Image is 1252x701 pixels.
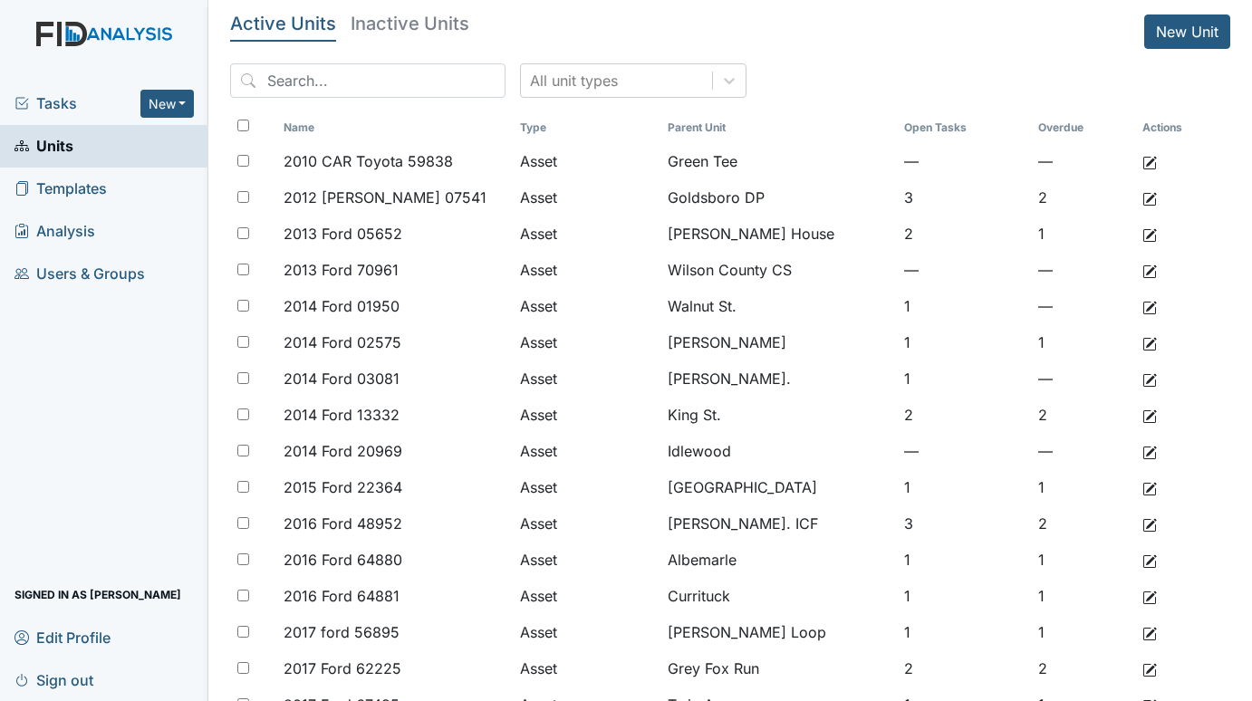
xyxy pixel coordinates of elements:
span: Sign out [14,666,93,694]
span: Edit Profile [14,623,111,651]
span: 2014 Ford 03081 [284,368,400,389]
td: 2 [897,397,1031,433]
td: King St. [660,397,898,433]
span: 2013 Ford 70961 [284,259,399,281]
td: 1 [1031,578,1135,614]
span: 2013 Ford 05652 [284,223,402,245]
td: 1 [1031,324,1135,360]
td: 1 [1031,542,1135,578]
span: Analysis [14,217,95,245]
td: 1 [897,469,1031,505]
span: Signed in as [PERSON_NAME] [14,581,181,609]
th: Toggle SortBy [897,112,1031,143]
td: Asset [513,143,660,179]
td: 1 [1031,614,1135,650]
button: New [140,90,195,118]
td: [PERSON_NAME] [660,324,898,360]
td: — [1031,252,1135,288]
span: Templates [14,175,107,203]
span: 2014 Ford 02575 [284,331,401,353]
th: Toggle SortBy [276,112,514,143]
span: 2016 Ford 48952 [284,513,402,534]
td: Asset [513,469,660,505]
td: [PERSON_NAME] Loop [660,614,898,650]
td: — [1031,360,1135,397]
td: 1 [897,614,1031,650]
td: Green Tee [660,143,898,179]
td: Asset [513,179,660,216]
span: Units [14,132,73,160]
td: [PERSON_NAME] House [660,216,898,252]
th: Toggle SortBy [1031,112,1135,143]
span: 2016 Ford 64881 [284,585,400,607]
span: 2014 Ford 20969 [284,440,402,462]
td: 1 [1031,216,1135,252]
td: [GEOGRAPHIC_DATA] [660,469,898,505]
td: [PERSON_NAME]. [660,360,898,397]
td: Asset [513,578,660,614]
td: Asset [513,650,660,687]
td: 2 [1031,505,1135,542]
th: Actions [1135,112,1226,143]
span: 2017 ford 56895 [284,621,400,643]
td: 1 [897,360,1031,397]
span: 2012 [PERSON_NAME] 07541 [284,187,486,208]
span: 2015 Ford 22364 [284,476,402,498]
h5: Inactive Units [351,14,469,33]
td: Asset [513,288,660,324]
span: 2014 Ford 13332 [284,404,400,426]
div: All unit types [530,70,618,91]
td: 1 [897,324,1031,360]
td: 3 [897,179,1031,216]
td: Goldsboro DP [660,179,898,216]
span: 2014 Ford 01950 [284,295,400,317]
td: Albemarle [660,542,898,578]
td: [PERSON_NAME]. ICF [660,505,898,542]
td: Asset [513,252,660,288]
a: Tasks [14,92,140,114]
td: 2 [897,650,1031,687]
td: — [1031,288,1135,324]
td: Idlewood [660,433,898,469]
span: 2016 Ford 64880 [284,549,402,571]
td: 1 [1031,469,1135,505]
td: Asset [513,360,660,397]
td: — [897,252,1031,288]
td: 1 [897,542,1031,578]
td: — [1031,143,1135,179]
input: Toggle All Rows Selected [237,120,249,131]
td: Asset [513,542,660,578]
td: — [1031,433,1135,469]
td: 2 [1031,179,1135,216]
td: Asset [513,324,660,360]
td: Asset [513,216,660,252]
td: Asset [513,614,660,650]
td: Asset [513,397,660,433]
span: 2017 Ford 62225 [284,658,401,679]
td: — [897,433,1031,469]
td: Asset [513,433,660,469]
td: Walnut St. [660,288,898,324]
td: 2 [1031,397,1135,433]
td: Asset [513,505,660,542]
td: 2 [1031,650,1135,687]
td: Grey Fox Run [660,650,898,687]
th: Toggle SortBy [513,112,660,143]
td: 3 [897,505,1031,542]
span: Users & Groups [14,260,145,288]
td: 2 [897,216,1031,252]
td: Currituck [660,578,898,614]
th: Toggle SortBy [660,112,898,143]
input: Search... [230,63,506,98]
span: 2010 CAR Toyota 59838 [284,150,453,172]
td: 1 [897,578,1031,614]
h5: Active Units [230,14,336,33]
td: — [897,143,1031,179]
a: New Unit [1144,14,1230,49]
td: 1 [897,288,1031,324]
td: Wilson County CS [660,252,898,288]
